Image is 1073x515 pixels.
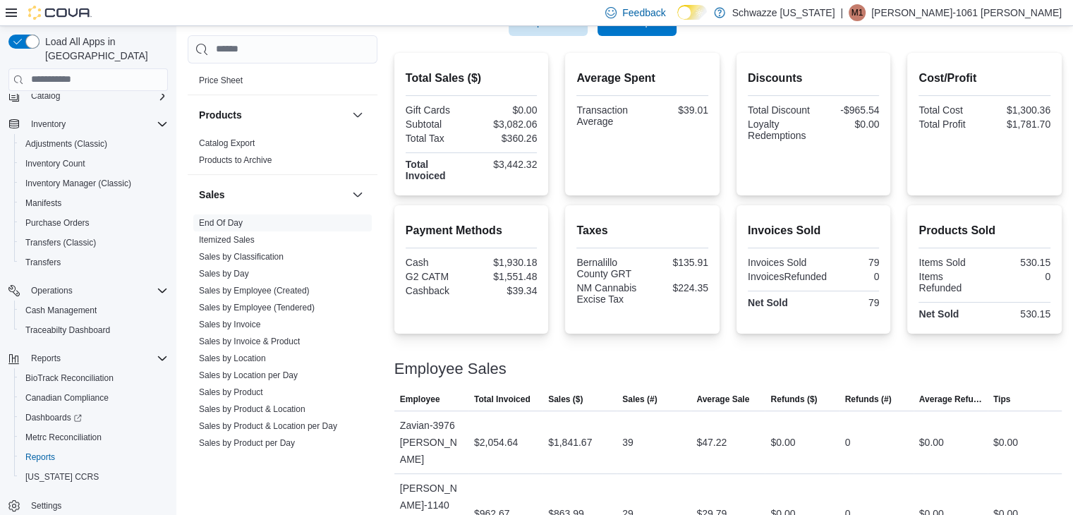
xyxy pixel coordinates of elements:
[20,449,168,466] span: Reports
[199,387,263,398] span: Sales by Product
[816,257,879,268] div: 79
[199,138,255,148] a: Catalog Export
[548,434,592,451] div: $1,841.67
[40,35,168,63] span: Load All Apps in [GEOGRAPHIC_DATA]
[31,285,73,296] span: Operations
[25,432,102,443] span: Metrc Reconciliation
[406,159,446,181] strong: Total Invoiced
[748,271,827,282] div: InvoicesRefunded
[25,412,82,423] span: Dashboards
[474,159,537,170] div: $3,442.32
[199,155,272,165] a: Products to Archive
[25,497,168,514] span: Settings
[20,214,168,231] span: Purchase Orders
[25,471,99,483] span: [US_STATE] CCRS
[25,350,168,367] span: Reports
[199,235,255,245] a: Itemized Sales
[188,72,377,95] div: Pricing
[199,286,310,296] a: Sales by Employee (Created)
[20,234,168,251] span: Transfers (Classic)
[188,214,377,457] div: Sales
[748,119,811,141] div: Loyalty Redemptions
[20,389,168,406] span: Canadian Compliance
[20,195,67,212] a: Manifests
[199,268,249,279] span: Sales by Day
[474,434,518,451] div: $2,054.64
[3,349,174,368] button: Reports
[748,104,811,116] div: Total Discount
[20,302,168,319] span: Cash Management
[871,4,1062,21] p: [PERSON_NAME]-1061 [PERSON_NAME]
[20,175,168,192] span: Inventory Manager (Classic)
[199,269,249,279] a: Sales by Day
[199,218,243,228] a: End Of Day
[770,394,817,405] span: Refunds ($)
[988,257,1050,268] div: 530.15
[20,195,168,212] span: Manifests
[14,233,174,253] button: Transfers (Classic)
[31,353,61,364] span: Reports
[25,372,114,384] span: BioTrack Reconciliation
[993,434,1018,451] div: $0.00
[20,234,102,251] a: Transfers (Classic)
[849,4,866,21] div: Martin-1061 Barela
[199,138,255,149] span: Catalog Export
[622,434,634,451] div: 39
[14,428,174,447] button: Metrc Reconciliation
[199,234,255,246] span: Itemized Sales
[832,271,879,282] div: 0
[576,104,639,127] div: Transaction Average
[14,388,174,408] button: Canadian Compliance
[25,138,107,150] span: Adjustments (Classic)
[919,308,959,320] strong: Net Sold
[14,253,174,272] button: Transfers
[14,154,174,174] button: Inventory Count
[576,70,708,87] h2: Average Spent
[25,87,168,104] span: Catalog
[199,154,272,166] span: Products to Archive
[20,254,66,271] a: Transfers
[20,370,168,387] span: BioTrack Reconciliation
[20,155,168,172] span: Inventory Count
[199,108,242,122] h3: Products
[188,135,377,174] div: Products
[732,4,835,21] p: Schwazze [US_STATE]
[748,257,811,268] div: Invoices Sold
[349,186,366,203] button: Sales
[25,116,71,133] button: Inventory
[474,104,537,116] div: $0.00
[199,336,300,347] span: Sales by Invoice & Product
[14,134,174,154] button: Adjustments (Classic)
[816,297,879,308] div: 79
[199,337,300,346] a: Sales by Invoice & Product
[349,107,366,123] button: Products
[20,254,168,271] span: Transfers
[199,302,315,313] span: Sales by Employee (Tendered)
[988,271,1050,282] div: 0
[14,368,174,388] button: BioTrack Reconciliation
[25,452,55,463] span: Reports
[25,198,61,209] span: Manifests
[748,222,880,239] h2: Invoices Sold
[816,104,879,116] div: -$965.54
[28,6,92,20] img: Cova
[14,408,174,428] a: Dashboards
[696,394,749,405] span: Average Sale
[406,222,538,239] h2: Payment Methods
[25,497,67,514] a: Settings
[845,394,892,405] span: Refunds (#)
[20,135,168,152] span: Adjustments (Classic)
[3,114,174,134] button: Inventory
[576,282,639,305] div: NM Cannabis Excise Tax
[25,158,85,169] span: Inventory Count
[20,429,107,446] a: Metrc Reconciliation
[199,75,243,86] span: Price Sheet
[919,257,981,268] div: Items Sold
[199,285,310,296] span: Sales by Employee (Created)
[199,404,305,414] a: Sales by Product & Location
[20,370,119,387] a: BioTrack Reconciliation
[199,303,315,313] a: Sales by Employee (Tendered)
[20,468,168,485] span: Washington CCRS
[645,257,708,268] div: $135.91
